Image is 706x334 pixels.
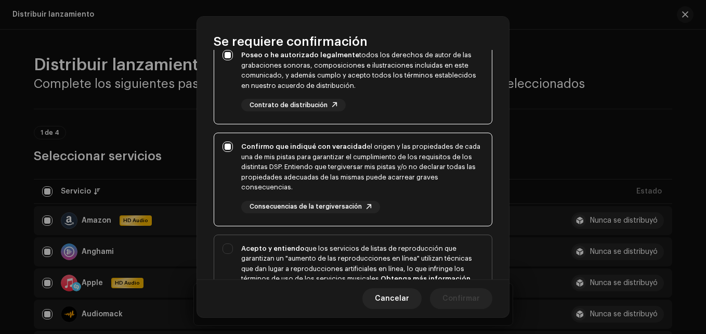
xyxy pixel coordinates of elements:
button: Cancelar [362,288,422,309]
span: Contrato de distribución [250,102,328,109]
span: Confirmar [442,288,480,309]
button: Confirmar [430,288,492,309]
span: Consecuencias de la tergiversación [250,203,362,210]
p-togglebutton: Confirmo que indiqué con veracidadel origen y las propiedades de cada una de mis pistas para gara... [214,133,492,226]
strong: Poseo o he autorizado legalmente [241,52,359,58]
p-togglebutton: Poseo o he autorizado legalmentetodos los derechos de autor de las grabaciones sonoras, composici... [214,41,492,124]
div: todos los derechos de autor de las grabaciones sonoras, composiciones e ilustraciones incluidas e... [241,50,483,91]
span: Cancelar [375,288,409,309]
strong: Acepto y entiendo [241,245,305,252]
div: el origen y las propiedades de cada una de mis pistas para garantizar el cumplimiento de los requ... [241,142,483,192]
div: que los servicios de listas de reproducción que garantizan un "aumento de las reproducciones en l... [241,243,483,294]
strong: Confirmo que indiqué con veracidad [241,143,367,150]
span: Se requiere confirmación [214,33,368,50]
